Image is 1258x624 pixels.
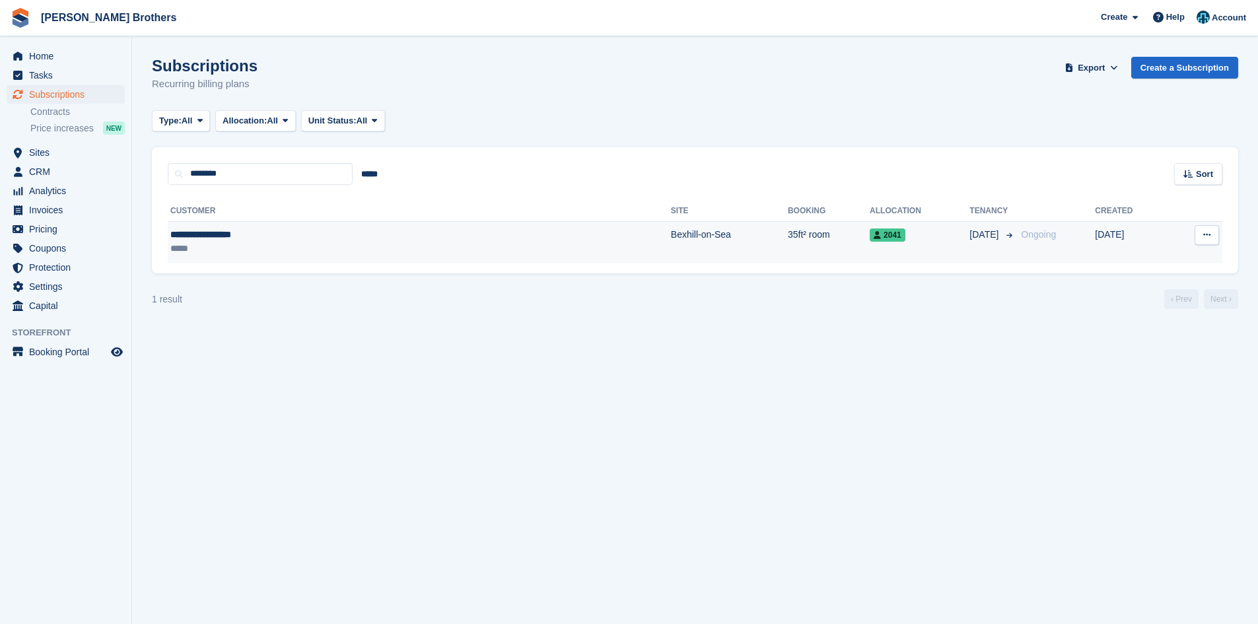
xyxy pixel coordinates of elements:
[7,239,125,258] a: menu
[1131,57,1238,79] a: Create a Subscription
[1196,168,1213,181] span: Sort
[1166,11,1185,24] span: Help
[29,85,108,104] span: Subscriptions
[109,344,125,360] a: Preview store
[1197,11,1210,24] img: Helen Eldridge
[29,220,108,238] span: Pricing
[671,221,788,263] td: Bexhill-on-Sea
[1063,57,1121,79] button: Export
[969,201,1016,222] th: Tenancy
[969,228,1001,242] span: [DATE]
[788,221,870,263] td: 35ft² room
[30,122,94,135] span: Price increases
[182,114,193,127] span: All
[11,8,30,28] img: stora-icon-8386f47178a22dfd0bd8f6a31ec36ba5ce8667c1dd55bd0f319d3a0aa187defe.svg
[29,66,108,85] span: Tasks
[215,110,296,132] button: Allocation: All
[1164,289,1199,309] a: Previous
[30,106,125,118] a: Contracts
[7,47,125,65] a: menu
[36,7,182,28] a: [PERSON_NAME] Brothers
[29,343,108,361] span: Booking Portal
[1162,289,1241,309] nav: Page
[1095,201,1168,222] th: Created
[29,182,108,200] span: Analytics
[671,201,788,222] th: Site
[152,293,182,306] div: 1 result
[29,239,108,258] span: Coupons
[7,162,125,181] a: menu
[223,114,267,127] span: Allocation:
[1204,289,1238,309] a: Next
[7,66,125,85] a: menu
[29,258,108,277] span: Protection
[30,121,125,135] a: Price increases NEW
[7,143,125,162] a: menu
[788,201,870,222] th: Booking
[870,228,905,242] span: 2041
[7,296,125,315] a: menu
[29,47,108,65] span: Home
[152,57,258,75] h1: Subscriptions
[168,201,671,222] th: Customer
[7,182,125,200] a: menu
[152,110,210,132] button: Type: All
[1212,11,1246,24] span: Account
[7,85,125,104] a: menu
[267,114,278,127] span: All
[29,143,108,162] span: Sites
[29,296,108,315] span: Capital
[7,258,125,277] a: menu
[7,201,125,219] a: menu
[7,220,125,238] a: menu
[870,201,969,222] th: Allocation
[103,121,125,135] div: NEW
[301,110,385,132] button: Unit Status: All
[12,326,131,339] span: Storefront
[7,277,125,296] a: menu
[29,277,108,296] span: Settings
[1021,229,1056,240] span: Ongoing
[7,343,125,361] a: menu
[1095,221,1168,263] td: [DATE]
[308,114,357,127] span: Unit Status:
[159,114,182,127] span: Type:
[152,77,258,92] p: Recurring billing plans
[29,201,108,219] span: Invoices
[29,162,108,181] span: CRM
[357,114,368,127] span: All
[1101,11,1127,24] span: Create
[1078,61,1105,75] span: Export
